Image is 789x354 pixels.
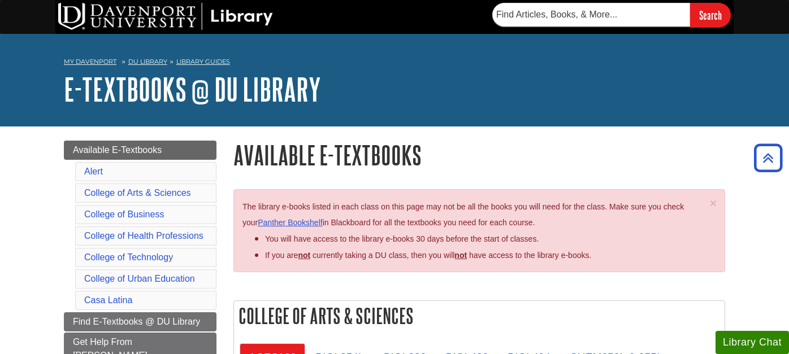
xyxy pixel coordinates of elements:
[258,218,322,227] a: Panther Bookshelf
[234,301,725,331] h2: College of Arts & Sciences
[716,331,789,354] button: Library Chat
[58,3,273,30] img: DU Library
[84,252,173,262] a: College of Technology
[73,145,162,155] span: Available E-Textbooks
[265,234,539,243] span: You will have access to the library e-books 30 days before the start of classes.
[64,141,216,160] a: Available E-Textbooks
[84,274,195,283] a: College of Urban Education
[265,251,591,260] span: If you are currently taking a DU class, then you will have access to the library e-books.
[73,317,200,326] span: Find E-Textbooks @ DU Library
[64,72,321,107] a: E-Textbooks @ DU Library
[242,202,684,228] span: The library e-books listed in each class on this page may not be all the books you will need for ...
[454,251,467,260] u: not
[84,209,164,219] a: College of Business
[176,58,230,65] a: Library Guides
[84,167,103,176] a: Alert
[710,197,717,209] button: Close
[84,231,203,241] a: College of Health Professions
[128,58,167,65] a: DU Library
[492,3,690,27] input: Find Articles, Books, & More...
[492,3,731,27] form: Searches DU Library's articles, books, and more
[750,150,786,165] a: Back to Top
[233,141,725,169] h1: Available E-Textbooks
[298,251,310,260] strong: not
[690,3,731,27] input: Search
[64,312,216,331] a: Find E-Textbooks @ DU Library
[710,196,717,209] span: ×
[84,188,191,198] a: College of Arts & Sciences
[64,54,725,72] nav: breadcrumb
[64,57,116,67] a: My Davenport
[84,295,132,305] a: Casa Latina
